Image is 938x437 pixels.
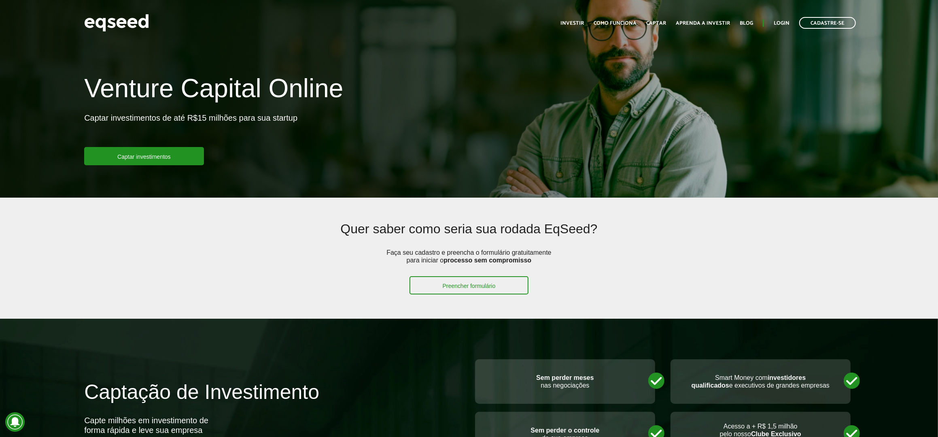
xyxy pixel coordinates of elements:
a: Aprenda a investir [676,21,730,26]
a: Como funciona [594,21,637,26]
p: Smart Money com e executivos de grandes empresas [679,374,843,389]
h1: Venture Capital Online [84,74,343,107]
a: Cadastre-se [799,17,856,29]
p: nas negociações [483,374,647,389]
a: Investir [560,21,584,26]
a: Preencher formulário [410,276,529,294]
strong: processo sem compromisso [444,257,531,264]
a: Captar investimentos [84,147,204,165]
a: Login [774,21,789,26]
h2: Quer saber como seria sua rodada EqSeed? [162,222,775,248]
p: Captar investimentos de até R$15 milhões para sua startup [84,113,297,147]
a: Captar [646,21,666,26]
a: Blog [740,21,753,26]
strong: investidores qualificados [692,374,806,389]
strong: Sem perder o controle [531,427,600,434]
p: Faça seu cadastro e preencha o formulário gratuitamente para iniciar o [384,249,554,276]
strong: Sem perder meses [536,374,594,381]
h2: Captação de Investimento [84,381,463,416]
img: EqSeed [84,12,149,34]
